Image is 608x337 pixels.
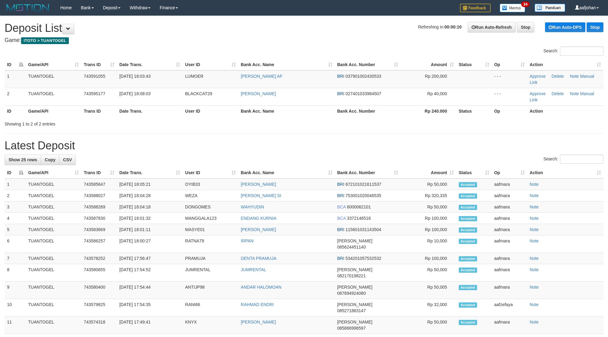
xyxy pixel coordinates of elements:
[5,190,26,201] td: 2
[241,302,274,307] a: RAHMAD ENDRI
[337,91,344,96] span: BRI
[456,105,492,117] th: Status
[530,320,539,324] a: Note
[459,182,477,187] span: Accepted
[401,253,456,264] td: Rp 100,000
[401,213,456,224] td: Rp 100,000
[346,193,381,198] span: Copy 753001020046535 to clipboard
[241,204,264,209] a: WAHYUDIN
[346,182,381,187] span: Copy 672101021611537 to clipboard
[183,253,238,264] td: PRAMUJA
[117,282,183,299] td: [DATE] 17:54:44
[241,256,276,261] a: DENTA PRAMUJA
[346,227,381,232] span: Copy 115601031143504 to clipboard
[185,74,203,79] span: LUMOER
[545,22,585,32] a: Run Auto-DPS
[81,190,117,201] td: 743588027
[337,320,373,324] span: [PERSON_NAME]
[117,190,183,201] td: [DATE] 18:04:28
[337,238,373,243] span: [PERSON_NAME]
[117,316,183,334] td: [DATE] 17:49:41
[5,118,249,127] div: Showing 1 to 2 of 2 entries
[185,91,212,96] span: BLACKCAT29
[81,253,117,264] td: 743578252
[337,326,366,331] span: Copy 085866996597 to clipboard
[5,140,603,152] h1: Latest Deposit
[5,59,26,70] th: ID: activate to sort column descending
[5,105,26,117] th: ID
[530,267,539,272] a: Note
[5,253,26,264] td: 7
[241,267,266,272] a: JUMRENTAL
[459,285,477,290] span: Accepted
[81,59,117,70] th: Trans ID: activate to sort column ascending
[183,59,238,70] th: User ID: activate to sort column ascending
[492,190,527,201] td: aafmara
[543,155,603,164] label: Search:
[117,105,183,117] th: Date Trans.
[117,201,183,213] td: [DATE] 18:04:18
[401,167,456,178] th: Amount: activate to sort column ascending
[456,59,492,70] th: Status: activate to sort column ascending
[119,91,150,96] span: [DATE] 18:08:03
[63,157,72,162] span: CSV
[530,285,539,290] a: Note
[530,91,546,96] a: Approve
[183,201,238,213] td: DONGOMES
[5,264,26,282] td: 8
[117,213,183,224] td: [DATE] 18:01:32
[238,167,335,178] th: Bank Acc. Name: activate to sort column ascending
[337,267,373,272] span: [PERSON_NAME]
[427,91,447,96] span: Rp 40,000
[401,264,456,282] td: Rp 50,000
[26,59,81,70] th: Game/API: activate to sort column ascending
[5,213,26,224] td: 4
[5,282,26,299] td: 9
[26,167,81,178] th: Game/API: activate to sort column ascending
[117,253,183,264] td: [DATE] 17:56:47
[560,47,603,56] input: Search:
[459,205,477,210] span: Accepted
[459,227,477,233] span: Accepted
[81,316,117,334] td: 743574318
[81,178,117,190] td: 743585647
[5,299,26,316] td: 10
[117,167,183,178] th: Date Trans.: activate to sort column ascending
[81,167,117,178] th: Trans ID: activate to sort column ascending
[117,224,183,235] td: [DATE] 18:01:11
[401,59,456,70] th: Amount: activate to sort column ascending
[492,282,527,299] td: aafmara
[492,224,527,235] td: aafmara
[337,227,344,232] span: BRI
[346,91,381,96] span: Copy 027401033984507 to clipboard
[530,74,546,79] a: Approve
[59,155,76,165] a: CSV
[401,224,456,235] td: Rp 100,000
[183,282,238,299] td: ANTIJP98
[459,302,477,308] span: Accepted
[347,216,371,221] span: Copy 3372148516 to clipboard
[81,213,117,224] td: 743587830
[401,190,456,201] td: Rp 320,335
[492,316,527,334] td: aafmara
[500,4,525,12] img: Button%20Memo.svg
[337,302,373,307] span: [PERSON_NAME]
[337,74,344,79] span: BRI
[241,285,281,290] a: ANDAR HALOMOAN
[527,59,603,70] th: Action: activate to sort column ascending
[5,88,26,105] td: 2
[346,74,381,79] span: Copy 037901002430533 to clipboard
[337,193,344,198] span: BRI
[84,91,105,96] span: 743595177
[183,264,238,282] td: JUMRENTAL
[5,316,26,334] td: 11
[5,235,26,253] td: 6
[241,227,276,232] a: [PERSON_NAME]
[117,264,183,282] td: [DATE] 17:54:52
[551,91,564,96] a: Delete
[337,308,366,313] span: Copy 085271883147 to clipboard
[335,105,401,117] th: Bank Acc. Number
[5,37,603,43] h4: Game:
[460,4,491,12] img: Feedback.jpg
[335,167,401,178] th: Bank Acc. Number: activate to sort column ascending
